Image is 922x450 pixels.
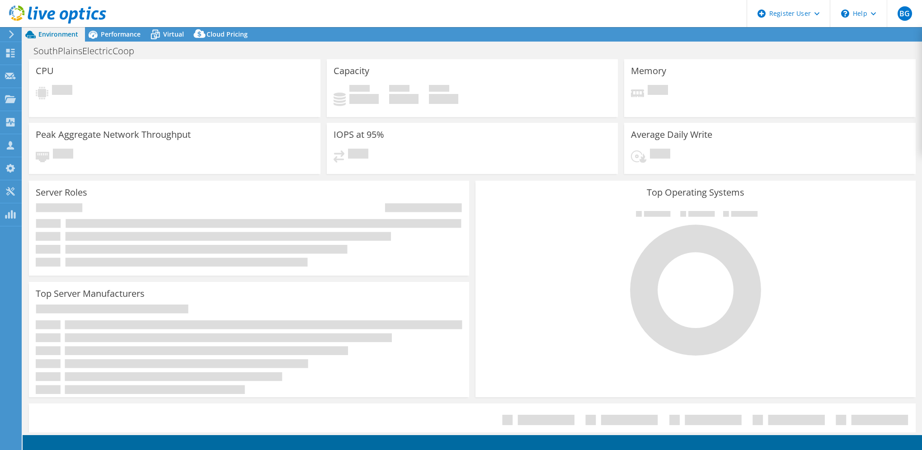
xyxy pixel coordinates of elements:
h3: Peak Aggregate Network Throughput [36,130,191,140]
h3: Top Server Manufacturers [36,289,145,299]
span: Pending [53,149,73,161]
h3: Average Daily Write [631,130,712,140]
h3: IOPS at 95% [334,130,384,140]
span: Total [429,85,449,94]
span: Pending [650,149,670,161]
h3: Top Operating Systems [482,187,909,197]
h3: CPU [36,66,54,76]
h3: Capacity [334,66,369,76]
h4: 0 GiB [349,94,379,104]
h4: 0 GiB [389,94,419,104]
h1: SouthPlainsElectricCoop [29,46,148,56]
svg: \n [841,9,849,18]
span: Performance [101,30,141,38]
span: Used [349,85,370,94]
span: BG [898,6,912,21]
h4: 0 GiB [429,94,458,104]
span: Pending [648,85,668,97]
span: Pending [52,85,72,97]
h3: Server Roles [36,187,87,197]
span: Free [389,85,409,94]
span: Environment [38,30,78,38]
span: Cloud Pricing [207,30,248,38]
span: Virtual [163,30,184,38]
h3: Memory [631,66,666,76]
span: Pending [348,149,368,161]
